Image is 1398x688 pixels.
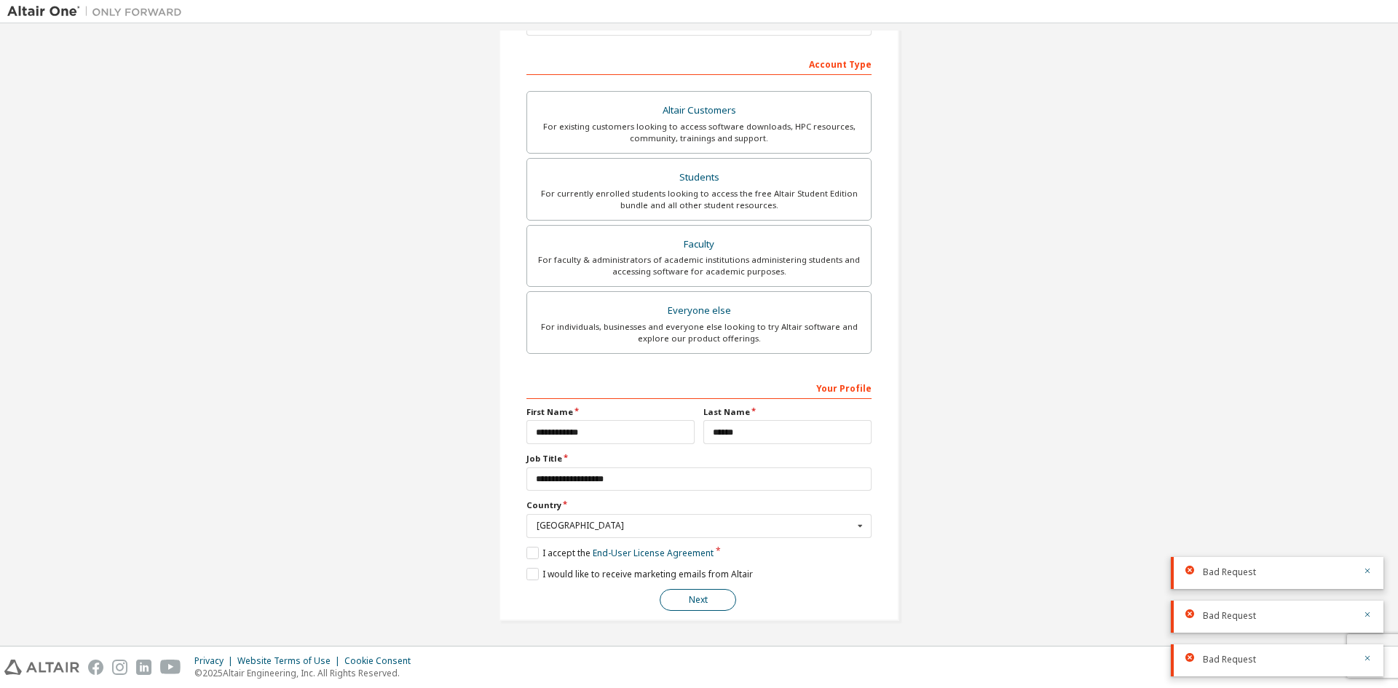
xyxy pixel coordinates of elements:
label: Last Name [703,406,872,418]
div: For currently enrolled students looking to access the free Altair Student Edition bundle and all ... [536,188,862,211]
img: Altair One [7,4,189,19]
img: linkedin.svg [136,660,151,675]
p: © 2025 Altair Engineering, Inc. All Rights Reserved. [194,667,419,679]
div: Everyone else [536,301,862,321]
label: I would like to receive marketing emails from Altair [526,568,753,580]
div: Students [536,167,862,188]
span: Bad Request [1203,566,1256,578]
div: Account Type [526,52,872,75]
span: Bad Request [1203,610,1256,622]
div: For individuals, businesses and everyone else looking to try Altair software and explore our prod... [536,321,862,344]
div: Website Terms of Use [237,655,344,667]
div: [GEOGRAPHIC_DATA] [537,521,853,530]
div: Faculty [536,234,862,255]
img: facebook.svg [88,660,103,675]
img: instagram.svg [112,660,127,675]
div: Your Profile [526,376,872,399]
a: End-User License Agreement [593,547,714,559]
button: Next [660,589,736,611]
label: I accept the [526,547,714,559]
div: Altair Customers [536,100,862,121]
div: Cookie Consent [344,655,419,667]
label: Job Title [526,453,872,464]
span: Bad Request [1203,654,1256,665]
img: youtube.svg [160,660,181,675]
label: Country [526,499,872,511]
img: altair_logo.svg [4,660,79,675]
div: Privacy [194,655,237,667]
div: For faculty & administrators of academic institutions administering students and accessing softwa... [536,254,862,277]
div: For existing customers looking to access software downloads, HPC resources, community, trainings ... [536,121,862,144]
label: First Name [526,406,695,418]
